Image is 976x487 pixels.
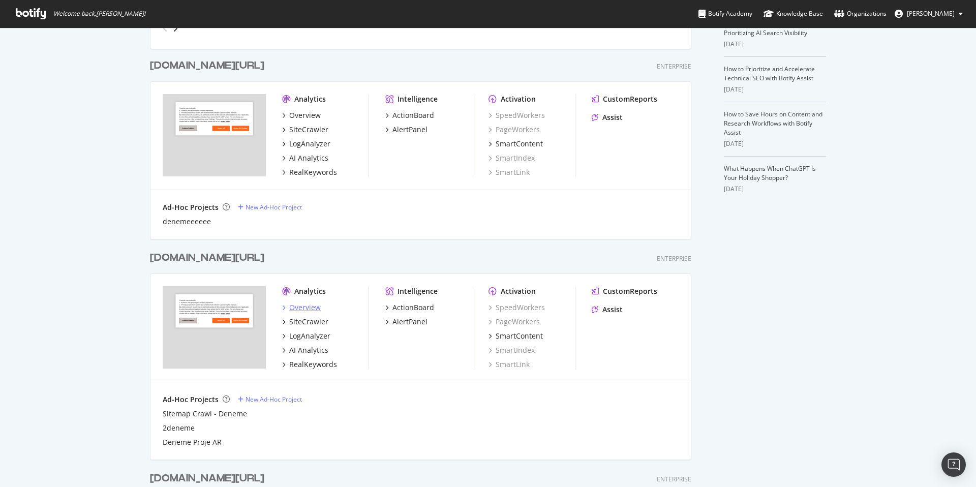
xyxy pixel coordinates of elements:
a: What Happens When ChatGPT Is Your Holiday Shopper? [724,164,816,182]
div: Intelligence [398,286,438,296]
div: Knowledge Base [764,9,823,19]
div: AI Analytics [289,153,328,163]
a: AI Analytics [282,153,328,163]
a: AlertPanel [385,125,428,135]
div: Open Intercom Messenger [941,452,966,477]
a: 2deneme [163,423,195,433]
div: Botify Academy [698,9,752,19]
div: Analytics [294,94,326,104]
div: Intelligence [398,94,438,104]
div: LogAnalyzer [289,139,330,149]
div: [DATE] [724,139,826,148]
a: Assist [592,305,623,315]
a: Overview [282,302,321,313]
a: SmartLink [489,167,530,177]
a: RealKeywords [282,359,337,370]
a: AlertPanel [385,317,428,327]
span: Mert Atila [907,9,955,18]
div: ActionBoard [392,302,434,313]
a: Prepare for [DATE][DATE] 2025 by Prioritizing AI Search Visibility [724,19,821,37]
div: angle-right [172,23,179,34]
div: Assist [602,112,623,123]
a: SpeedWorkers [489,302,545,313]
div: [DOMAIN_NAME][URL] [150,251,264,265]
div: AlertPanel [392,125,428,135]
img: trendyol.com/ro [163,94,266,176]
a: Deneme Proje AR [163,437,222,447]
div: ActionBoard [392,110,434,120]
a: SiteCrawler [282,317,328,327]
div: AI Analytics [289,345,328,355]
div: Ad-Hoc Projects [163,202,219,212]
div: RealKeywords [289,359,337,370]
div: Organizations [834,9,887,19]
a: SmartLink [489,359,530,370]
span: Welcome back, [PERSON_NAME] ! [53,10,145,18]
div: SmartContent [496,331,543,341]
a: How to Save Hours on Content and Research Workflows with Botify Assist [724,110,822,137]
div: [DATE] [724,85,826,94]
a: LogAnalyzer [282,331,330,341]
a: CustomReports [592,94,657,104]
div: Enterprise [657,254,691,263]
a: SiteCrawler [282,125,328,135]
div: New Ad-Hoc Project [246,395,302,404]
a: SpeedWorkers [489,110,545,120]
a: SmartIndex [489,345,535,355]
div: SmartContent [496,139,543,149]
a: PageWorkers [489,317,540,327]
div: AlertPanel [392,317,428,327]
div: Overview [289,110,321,120]
div: CustomReports [603,94,657,104]
a: New Ad-Hoc Project [238,203,302,211]
div: SiteCrawler [289,125,328,135]
a: [DOMAIN_NAME][URL] [150,58,268,73]
div: [DOMAIN_NAME][URL] [150,58,264,73]
a: PageWorkers [489,125,540,135]
a: Assist [592,112,623,123]
div: Activation [501,286,536,296]
a: SmartContent [489,139,543,149]
div: CustomReports [603,286,657,296]
div: LogAnalyzer [289,331,330,341]
a: ActionBoard [385,302,434,313]
div: Enterprise [657,475,691,483]
button: [PERSON_NAME] [887,6,971,22]
div: [DOMAIN_NAME][URL] [150,471,264,486]
div: SiteCrawler [289,317,328,327]
a: RealKeywords [282,167,337,177]
a: Overview [282,110,321,120]
div: Overview [289,302,321,313]
a: SmartIndex [489,153,535,163]
div: Analytics [294,286,326,296]
a: [DOMAIN_NAME][URL] [150,251,268,265]
a: CustomReports [592,286,657,296]
a: ActionBoard [385,110,434,120]
div: Ad-Hoc Projects [163,394,219,405]
a: LogAnalyzer [282,139,330,149]
div: [DATE] [724,40,826,49]
a: Sitemap Crawl - Deneme [163,409,247,419]
a: [DOMAIN_NAME][URL] [150,471,268,486]
div: Enterprise [657,62,691,71]
div: Activation [501,94,536,104]
div: angle-left [159,20,172,37]
div: RealKeywords [289,167,337,177]
a: SmartContent [489,331,543,341]
a: denemeeeeee [163,217,211,227]
img: trendyol.com/ar [163,286,266,369]
a: New Ad-Hoc Project [238,395,302,404]
div: Assist [602,305,623,315]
